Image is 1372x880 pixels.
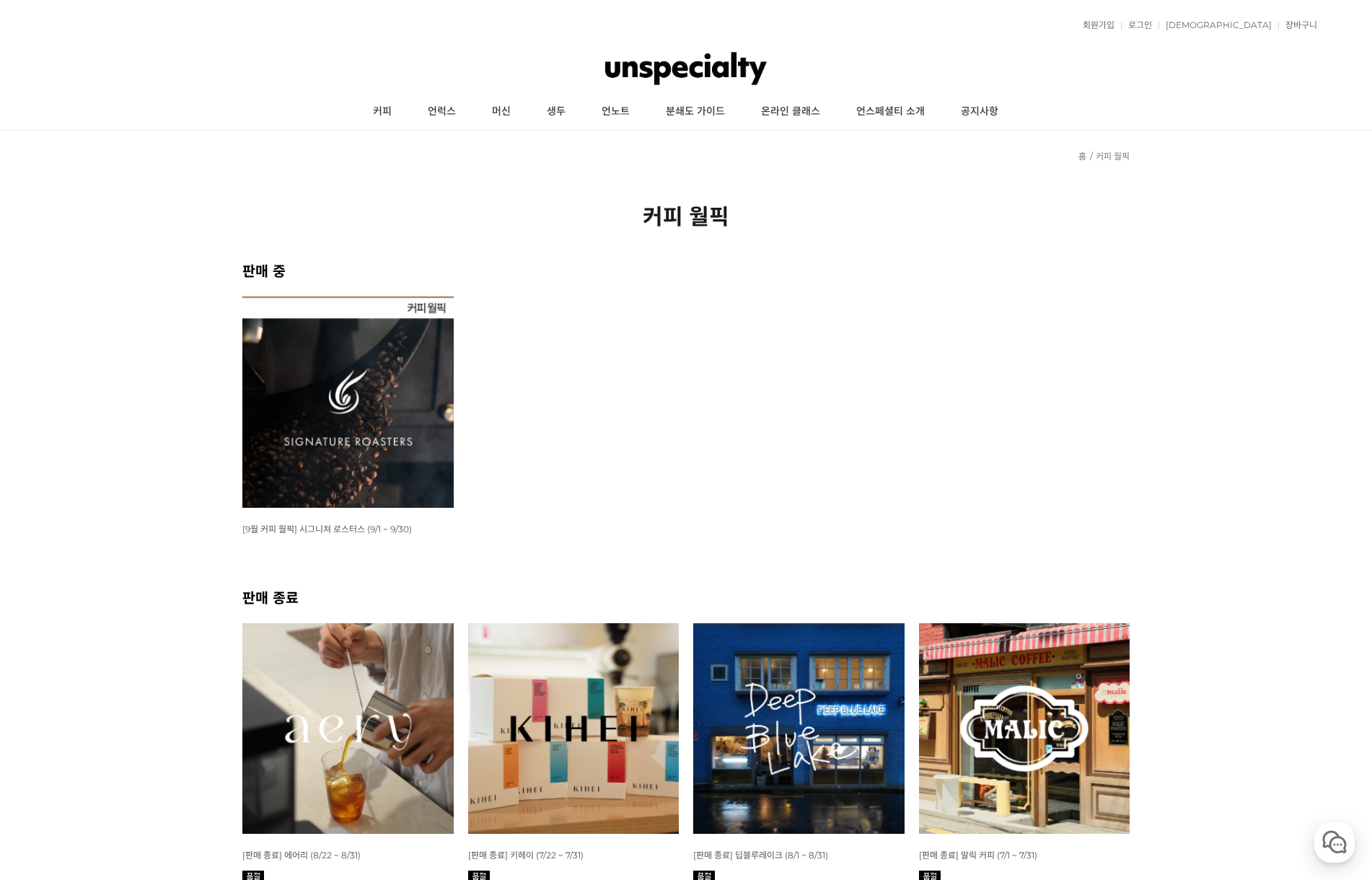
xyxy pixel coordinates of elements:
[943,94,1016,130] a: 공지사항
[838,94,943,130] a: 언스페셜티 소개
[355,94,410,130] a: 커피
[648,94,743,130] a: 분쇄도 가이드
[743,94,838,130] a: 온라인 클래스
[1076,21,1114,30] a: 회원가입
[410,94,474,130] a: 언럭스
[919,849,1037,861] a: [판매 종료] 말릭 커피 (7/1 ~ 7/31)
[468,850,584,861] span: [판매 종료] 키헤이 (7/22 ~ 7/31)
[468,623,680,835] img: 7월 커피 스몰 월픽 키헤이
[242,260,1130,281] h2: 판매 중
[242,850,361,861] span: [판매 종료] 에어리 (8/22 ~ 8/31)
[1078,151,1086,162] a: 홈
[605,47,768,90] img: 언스페셜티 몰
[242,849,361,861] a: [판매 종료] 에어리 (8/22 ~ 8/31)
[242,199,1130,231] h2: 커피 월픽
[693,850,828,861] span: [판매 종료] 딥블루레이크 (8/1 ~ 8/31)
[693,849,828,861] a: [판매 종료] 딥블루레이크 (8/1 ~ 8/31)
[693,623,905,835] img: 8월 커피 월픽 딥블루레이크
[529,94,584,130] a: 생두
[919,850,1037,861] span: [판매 종료] 말릭 커피 (7/1 ~ 7/31)
[242,296,454,508] img: [9월 커피 월픽] 시그니쳐 로스터스 (9/1 ~ 9/30)
[242,586,1130,607] h2: 판매 종료
[1158,21,1272,30] a: [DEMOGRAPHIC_DATA]
[242,623,454,835] img: 8월 커피 스몰 월픽 에어리
[1096,151,1130,162] a: 커피 월픽
[242,523,412,534] a: [9월 커피 월픽] 시그니쳐 로스터스 (9/1 ~ 9/30)
[1278,21,1317,30] a: 장바구니
[242,524,412,534] span: [9월 커피 월픽] 시그니쳐 로스터스 (9/1 ~ 9/30)
[468,849,584,861] a: [판매 종료] 키헤이 (7/22 ~ 7/31)
[919,623,1130,835] img: 7월 커피 월픽 말릭커피
[584,94,648,130] a: 언노트
[474,94,529,130] a: 머신
[1121,21,1152,30] a: 로그인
